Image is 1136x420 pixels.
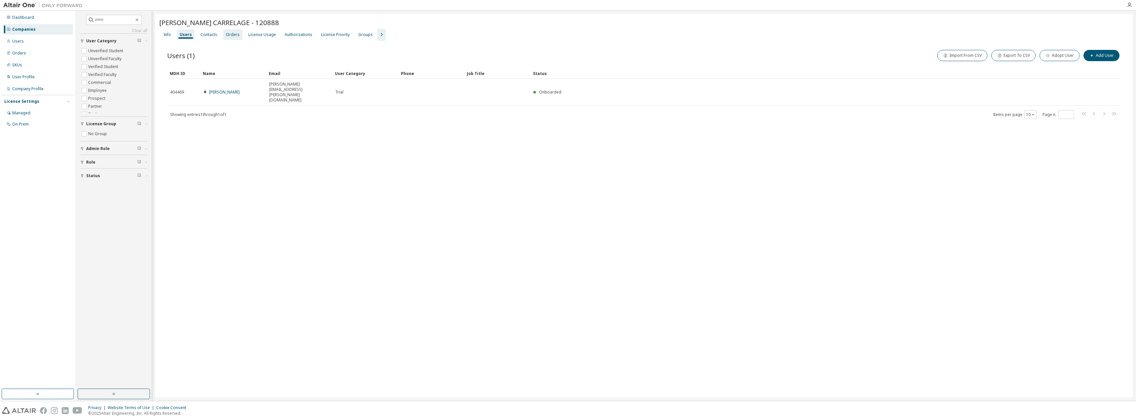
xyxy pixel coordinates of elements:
div: Groups [358,32,373,37]
div: License Settings [4,99,39,104]
img: youtube.svg [73,407,82,414]
span: Onboarded [539,89,561,95]
div: Users [180,32,192,37]
div: User Category [335,68,396,79]
span: Clear filter [137,38,141,44]
span: 404469 [170,90,184,95]
div: MDH ID [170,68,197,79]
div: License Priority [321,32,350,37]
button: 10 [1026,112,1035,117]
span: Items per page [993,110,1037,119]
div: Company Profile [12,86,44,92]
a: [PERSON_NAME] [209,89,240,95]
div: Contacts [200,32,217,37]
div: Info [163,32,171,37]
button: User Category [80,34,147,48]
div: SKUs [12,62,22,68]
div: Companies [12,27,36,32]
button: Adopt User [1040,50,1080,61]
button: Import From CSV [937,50,987,61]
img: facebook.svg [40,407,47,414]
div: License Usage [248,32,276,37]
span: [PERSON_NAME] CARRELAGE - 120888 [159,18,279,27]
span: Showing entries 1 through 1 of 1 [170,112,227,117]
div: Phone [401,68,462,79]
div: Website Terms of Use [108,405,156,410]
label: Unverified Student [88,47,124,55]
a: Clear all [80,28,147,33]
label: Employee [88,87,108,95]
label: Prospect [88,95,107,102]
span: User Category [86,38,117,44]
label: Verified Student [88,63,120,71]
img: altair_logo.svg [2,407,36,414]
label: No Group [88,130,108,138]
div: Authorizations [285,32,312,37]
label: Trial [88,110,98,118]
img: linkedin.svg [62,407,69,414]
span: [PERSON_NAME][EMAIL_ADDRESS][PERSON_NAME][DOMAIN_NAME] [269,82,329,103]
label: Unverified Faculty [88,55,123,63]
span: Clear filter [137,160,141,165]
div: Name [203,68,264,79]
span: Users (1) [167,51,195,60]
button: Admin Role [80,141,147,156]
span: Clear filter [137,146,141,151]
span: Role [86,160,95,165]
div: Dashboard [12,15,34,20]
p: © 2025 Altair Engineering, Inc. All Rights Reserved. [88,410,190,416]
label: Commercial [88,79,112,87]
div: Managed [12,110,30,116]
span: Clear filter [137,121,141,127]
span: Trial [335,90,343,95]
img: instagram.svg [51,407,58,414]
div: Email [269,68,330,79]
button: Status [80,169,147,183]
button: Export To CSV [991,50,1036,61]
label: Verified Faculty [88,71,118,79]
span: Status [86,173,100,178]
div: On Prem [12,122,29,127]
button: Add User [1083,50,1119,61]
span: License Group [86,121,116,127]
span: Admin Role [86,146,110,151]
div: Status [533,68,1081,79]
div: Orders [226,32,240,37]
div: Cookie Consent [156,405,190,410]
button: Role [80,155,147,170]
button: License Group [80,117,147,131]
div: Job Title [467,68,528,79]
span: Page n. [1043,110,1074,119]
img: Altair One [3,2,86,9]
div: User Profile [12,74,35,80]
div: Privacy [88,405,108,410]
span: Clear filter [137,173,141,178]
div: Orders [12,51,26,56]
div: Users [12,39,24,44]
label: Partner [88,102,103,110]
